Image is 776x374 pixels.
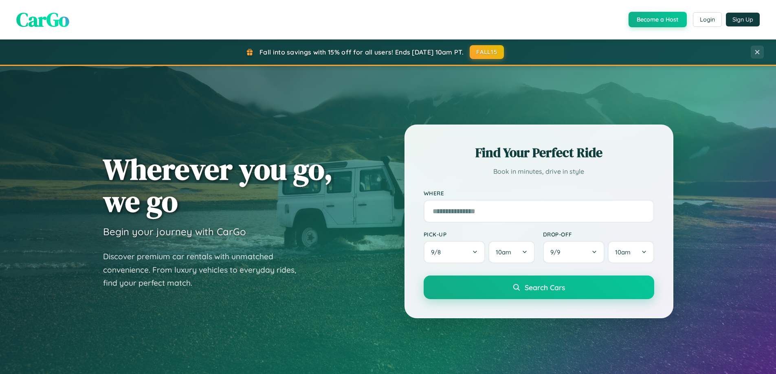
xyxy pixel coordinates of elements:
[424,166,654,177] p: Book in minutes, drive in style
[693,12,722,27] button: Login
[431,248,445,256] span: 9 / 8
[103,225,246,238] h3: Begin your journey with CarGo
[525,283,565,292] span: Search Cars
[488,241,534,263] button: 10am
[543,231,654,238] label: Drop-off
[424,241,486,263] button: 9/8
[470,45,504,59] button: FALL15
[424,144,654,162] h2: Find Your Perfect Ride
[615,248,631,256] span: 10am
[543,241,605,263] button: 9/9
[16,6,69,33] span: CarGo
[424,190,654,197] label: Where
[496,248,511,256] span: 10am
[259,48,464,56] span: Fall into savings with 15% off for all users! Ends [DATE] 10am PT.
[103,250,307,290] p: Discover premium car rentals with unmatched convenience. From luxury vehicles to everyday rides, ...
[424,276,654,299] button: Search Cars
[726,13,760,26] button: Sign Up
[424,231,535,238] label: Pick-up
[608,241,654,263] button: 10am
[103,153,333,217] h1: Wherever you go, we go
[550,248,564,256] span: 9 / 9
[629,12,687,27] button: Become a Host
